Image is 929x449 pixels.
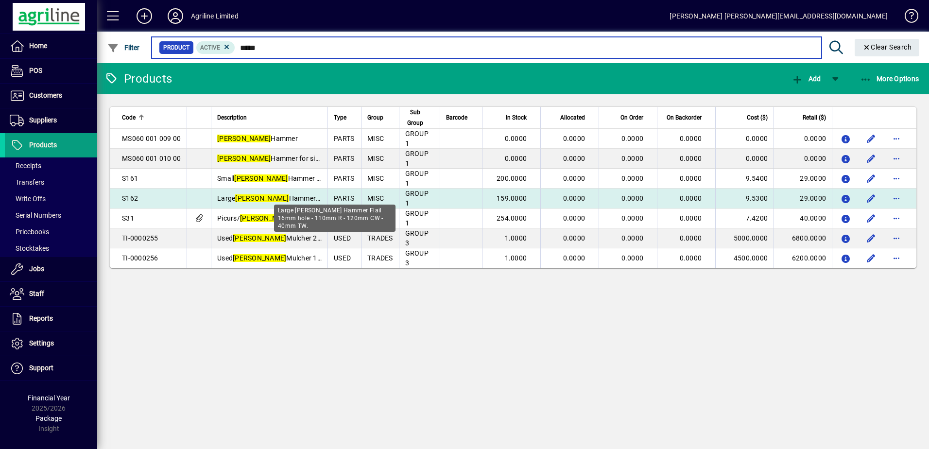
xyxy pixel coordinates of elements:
[191,8,239,24] div: Agriline Limited
[35,414,62,422] span: Package
[122,174,138,182] span: S161
[747,112,768,123] span: Cost ($)
[715,149,774,169] td: 0.0000
[29,314,53,322] span: Reports
[217,254,365,262] span: Used Mulcher 1.75m (EO1249)
[160,7,191,25] button: Profile
[621,234,644,242] span: 0.0000
[889,190,904,206] button: More options
[10,195,46,203] span: Write Offs
[367,112,383,123] span: Group
[863,151,879,166] button: Edit
[605,112,652,123] div: On Order
[791,75,821,83] span: Add
[217,135,271,142] em: [PERSON_NAME]
[217,112,322,123] div: Description
[217,112,247,123] span: Description
[5,157,97,174] a: Receipts
[715,208,774,228] td: 7.4200
[715,228,774,248] td: 5000.0000
[334,112,346,123] span: Type
[505,135,527,142] span: 0.0000
[446,112,476,123] div: Barcode
[405,249,429,267] span: GROUP 3
[5,282,97,306] a: Staff
[505,254,527,262] span: 1.0000
[715,129,774,149] td: 0.0000
[497,174,527,182] span: 200.0000
[29,339,54,347] span: Settings
[367,234,393,242] span: TRADES
[367,194,384,202] span: MISC
[334,194,354,202] span: PARTS
[774,169,832,189] td: 29.0000
[29,116,57,124] span: Suppliers
[29,42,47,50] span: Home
[367,174,384,182] span: MISC
[122,155,181,162] span: MS060 001 010 00
[107,44,140,52] span: Filter
[563,174,585,182] span: 0.0000
[217,214,372,222] span: Picurs/ 360 Degree Hammer Flail
[5,331,97,356] a: Settings
[405,190,429,207] span: GROUP 1
[680,135,702,142] span: 0.0000
[233,234,286,242] em: [PERSON_NAME]
[803,112,826,123] span: Retail ($)
[200,44,220,51] span: Active
[28,394,70,402] span: Financial Year
[560,112,585,123] span: Allocated
[29,265,44,273] span: Jobs
[405,170,429,187] span: GROUP 1
[563,135,585,142] span: 0.0000
[889,151,904,166] button: More options
[217,234,361,242] span: Used Mulcher 2.0m (EO1134)
[122,194,138,202] span: S162
[863,190,879,206] button: Edit
[405,130,429,147] span: GROUP 1
[621,254,644,262] span: 0.0000
[217,155,271,162] em: [PERSON_NAME]
[670,8,888,24] div: [PERSON_NAME] [PERSON_NAME][EMAIL_ADDRESS][DOMAIN_NAME]
[334,135,354,142] span: PARTS
[405,209,429,227] span: GROUP 1
[5,59,97,83] a: POS
[858,70,922,87] button: More Options
[367,155,384,162] span: MISC
[5,356,97,380] a: Support
[789,70,823,87] button: Add
[29,67,42,74] span: POS
[563,254,585,262] span: 0.0000
[334,155,354,162] span: PARTS
[889,171,904,186] button: More options
[774,189,832,208] td: 29.0000
[234,174,288,182] em: [PERSON_NAME]
[855,39,920,56] button: Clear
[405,107,434,128] div: Sub Group
[774,149,832,169] td: 0.0000
[5,34,97,58] a: Home
[715,189,774,208] td: 9.5300
[10,244,49,252] span: Stocktakes
[680,254,702,262] span: 0.0000
[163,43,189,52] span: Product
[621,214,644,222] span: 0.0000
[122,234,158,242] span: TI-0000255
[29,364,53,372] span: Support
[405,229,429,247] span: GROUP 3
[10,228,49,236] span: Pricebooks
[367,112,393,123] div: Group
[680,194,702,202] span: 0.0000
[621,135,644,142] span: 0.0000
[563,214,585,222] span: 0.0000
[860,75,919,83] span: More Options
[5,174,97,190] a: Transfers
[29,141,57,149] span: Products
[217,174,329,182] span: Small Hammer Flail
[29,91,62,99] span: Customers
[446,112,467,123] span: Barcode
[217,194,481,202] span: Large Hammer Flail 16mm hole - 110mm R - 120mm CW - 40mm TW.
[5,207,97,224] a: Serial Numbers
[122,135,181,142] span: MS060 001 009 00
[129,7,160,25] button: Add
